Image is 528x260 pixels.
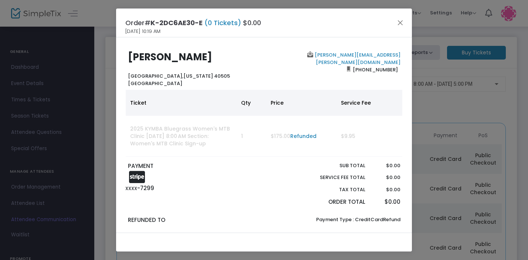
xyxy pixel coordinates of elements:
[372,174,400,181] p: $0.00
[266,90,336,116] th: Price
[396,18,405,27] button: Close
[128,50,212,64] b: [PERSON_NAME]
[128,162,261,170] p: PAYMENT
[290,132,317,140] a: Refunded
[372,186,400,193] p: $0.00
[128,72,230,87] b: [US_STATE] 40505 [GEOGRAPHIC_DATA]
[128,216,261,224] p: Refunded to
[336,116,381,157] td: $9.95
[237,116,266,157] td: 1
[125,185,137,192] span: XXXX
[137,184,154,192] span: -7299
[126,116,237,157] td: 2025 KYMBA Bluegrass Women's MTB Clinic [DATE] 8:00 AM Section: Women's MTB Clinic Sign-up
[313,51,400,66] a: [PERSON_NAME][EMAIL_ADDRESS][PERSON_NAME][DOMAIN_NAME]
[125,18,261,28] h4: Order# $0.00
[125,28,160,35] span: [DATE] 10:19 AM
[150,18,203,27] span: K-2DC6AE30-E
[372,198,400,206] p: $0.00
[302,174,365,181] p: Service Fee Total
[126,90,237,116] th: Ticket
[316,216,400,223] span: Payment Type : CreditCardRefund
[237,90,266,116] th: Qty
[128,72,183,80] span: [GEOGRAPHIC_DATA],
[266,116,336,157] td: $175.00
[372,162,400,169] p: $0.00
[126,90,402,157] div: Data table
[336,90,381,116] th: Service Fee
[302,162,365,169] p: Sub total
[302,186,365,193] p: Tax Total
[302,198,365,206] p: Order Total
[351,64,400,75] span: [PHONE_NUMBER]
[203,18,243,27] span: (0 Tickets)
